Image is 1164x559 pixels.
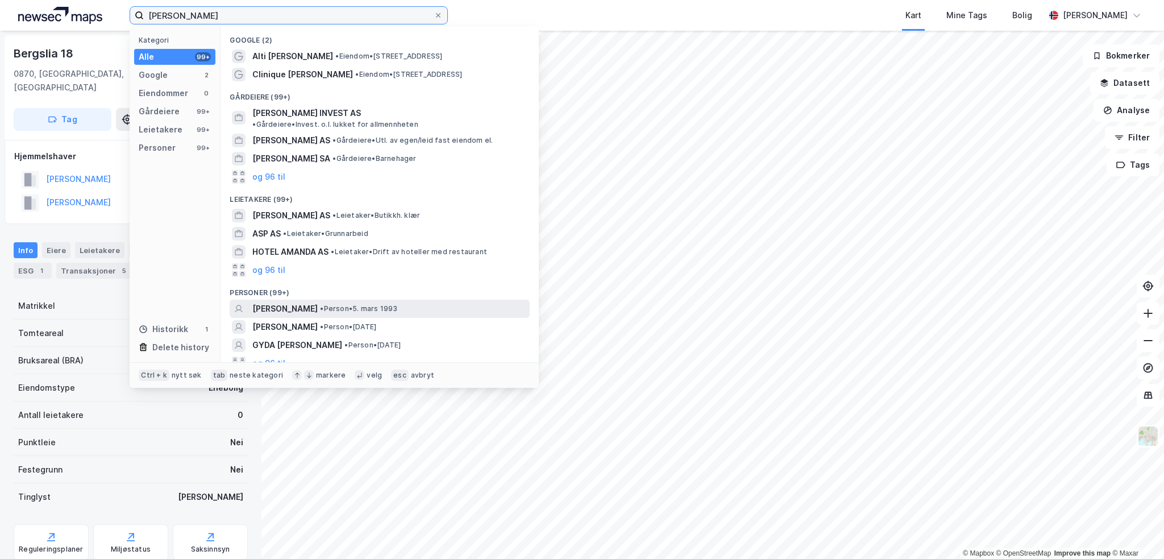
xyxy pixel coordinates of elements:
span: [PERSON_NAME] [252,302,318,316]
div: Leietakere (99+) [221,186,539,206]
div: Google [139,68,168,82]
div: 0870, [GEOGRAPHIC_DATA], [GEOGRAPHIC_DATA] [14,67,160,94]
div: Enebolig [209,381,243,395]
div: 0 [202,89,211,98]
button: og 96 til [252,357,285,370]
div: 0 [238,408,243,422]
button: Filter [1105,126,1159,149]
div: Nei [230,463,243,477]
div: Tinglyst [18,490,51,504]
div: Gårdeiere (99+) [221,84,539,104]
div: Mine Tags [946,9,987,22]
span: Eiendom • [STREET_ADDRESS] [355,70,462,79]
div: 1 [202,325,211,334]
div: Gårdeiere [139,105,180,118]
div: Transaksjoner [56,263,134,279]
div: neste kategori [230,371,283,380]
button: Analyse [1094,99,1159,122]
div: Info [14,242,38,258]
div: Datasett [129,242,172,258]
div: Miljøstatus [111,545,151,554]
div: Delete history [152,341,209,354]
button: og 96 til [252,263,285,277]
div: [PERSON_NAME] [178,490,243,504]
span: [PERSON_NAME] [252,320,318,334]
span: • [331,247,334,256]
div: 5 [118,265,130,276]
span: Eiendom • [STREET_ADDRESS] [335,52,442,61]
span: Gårdeiere • Utl. av egen/leid fast eiendom el. [332,136,493,145]
span: GYDA [PERSON_NAME] [252,338,342,352]
div: Eiere [42,242,70,258]
div: Kart [905,9,921,22]
div: Hjemmelshaver [14,150,247,163]
div: Bergslia 18 [14,44,76,63]
button: Tags [1107,154,1159,176]
button: Bokmerker [1083,44,1159,67]
span: [PERSON_NAME] INVEST AS [252,106,361,120]
span: • [332,136,336,144]
span: • [283,229,286,238]
span: ASP AS [252,227,281,241]
div: Bolig [1012,9,1032,22]
span: [PERSON_NAME] AS [252,134,330,147]
div: Saksinnsyn [191,545,230,554]
span: • [320,304,323,313]
span: Person • [DATE] [320,322,376,332]
div: Festegrunn [18,463,63,477]
span: Person • [DATE] [344,341,401,350]
div: Tomteareal [18,326,64,340]
div: esc [391,370,409,381]
div: markere [316,371,346,380]
button: Datasett [1090,72,1159,94]
div: nytt søk [172,371,202,380]
span: • [252,120,256,129]
span: Leietaker • Drift av hoteller med restaurant [331,247,487,256]
span: Gårdeiere • Invest. o.l. lukket for allmennheten [252,120,418,129]
div: Bruksareal (BRA) [18,354,84,367]
span: • [335,52,339,60]
span: [PERSON_NAME] SA [252,152,330,165]
div: 2 [202,71,211,80]
div: Kategori [139,36,215,44]
div: Antall leietakere [18,408,84,422]
div: Eiendomstype [18,381,75,395]
span: [PERSON_NAME] AS [252,209,330,222]
button: Tag [14,108,111,131]
div: Alle [139,50,154,64]
div: tab [211,370,228,381]
div: Personer [139,141,176,155]
span: Leietaker • Butikkh. klær [332,211,420,220]
input: Søk på adresse, matrikkel, gårdeiere, leietakere eller personer [144,7,434,24]
div: 99+ [195,143,211,152]
div: 99+ [195,107,211,116]
span: Person • 5. mars 1993 [320,304,397,313]
div: Punktleie [18,436,56,449]
span: Clinique [PERSON_NAME] [252,68,353,81]
img: Z [1137,425,1159,447]
div: 99+ [195,125,211,134]
div: [PERSON_NAME] [1063,9,1128,22]
div: avbryt [411,371,434,380]
div: ESG [14,263,52,279]
div: Personer (99+) [221,279,539,300]
span: • [332,211,336,220]
div: Historikk [139,322,188,336]
button: og 96 til [252,170,285,184]
div: Eiendommer [139,86,188,100]
img: logo.a4113a55bc3d86da70a041830d287a7e.svg [18,7,102,24]
div: Reguleringsplaner [19,545,83,554]
span: • [355,70,359,78]
div: Leietakere [139,123,182,136]
div: 1 [36,265,47,276]
span: • [344,341,348,349]
span: HOTEL AMANDA AS [252,245,329,259]
span: • [320,322,323,331]
div: velg [367,371,382,380]
div: Google (2) [221,27,539,47]
div: Ctrl + k [139,370,169,381]
div: Nei [230,436,243,449]
div: Matrikkel [18,299,55,313]
span: Leietaker • Grunnarbeid [283,229,368,238]
span: Gårdeiere • Barnehager [332,154,416,163]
